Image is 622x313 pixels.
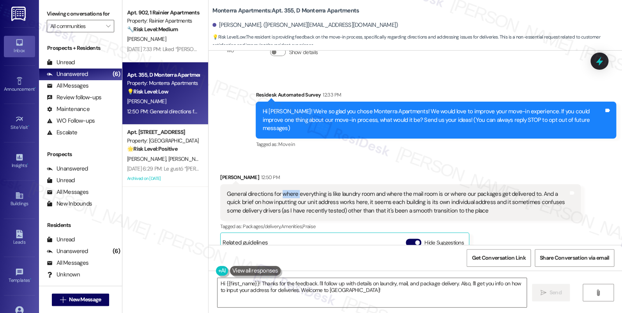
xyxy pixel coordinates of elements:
[212,33,622,50] span: : The resident is providing feedback on the move-in process, specifically regarding directions an...
[127,128,199,136] div: Apt. [STREET_ADDRESS]
[595,290,601,296] i: 
[127,26,178,33] strong: 🔧 Risk Level: Medium
[212,34,245,40] strong: 💡 Risk Level: Low
[127,79,199,87] div: Property: Monterra Apartments
[549,288,561,297] span: Send
[472,254,525,262] span: Get Conversation Link
[127,17,199,25] div: Property: Rainier Apartments
[27,162,28,167] span: •
[35,85,36,91] span: •
[47,117,95,125] div: WO Follow-ups
[227,190,568,215] div: General directions for where everything is like laundry room and where the mail room is or where ...
[106,23,110,29] i: 
[47,70,88,78] div: Unanswered
[466,249,530,267] button: Get Conversation Link
[532,284,570,301] button: Send
[69,295,101,304] span: New Message
[256,91,616,102] div: Residesk Automated Survey
[39,150,122,158] div: Prospects
[127,35,166,42] span: [PERSON_NAME]
[60,297,66,303] i: 
[47,82,88,90] div: All Messages
[424,239,464,247] label: Hide Suggestions
[50,20,102,32] input: All communities
[127,155,168,162] span: [PERSON_NAME]
[321,91,341,99] div: 12:33 PM
[540,290,546,296] i: 
[220,173,581,184] div: [PERSON_NAME]
[47,271,80,279] div: Unknown
[47,247,88,255] div: Unanswered
[111,245,122,257] div: (6)
[262,107,604,132] div: Hi [PERSON_NAME]! We're so glad you chose Monterra Apartments! We would love to improve your move...
[281,223,303,230] span: Amenities ,
[302,223,315,230] span: Praise
[227,47,234,55] div: WO
[127,165,587,172] div: [DATE] 6:29 PM: Le gustó “[PERSON_NAME] ([GEOGRAPHIC_DATA]): Hi [PERSON_NAME], hope you had a gre...
[217,278,527,307] textarea: Hi {{first_name}}! Thanks for the feedback. I'll follow up with details on laundry, mail, and pac...
[4,113,35,134] a: Site Visit •
[47,259,88,267] div: All Messages
[4,36,35,57] a: Inbox
[4,151,35,172] a: Insights •
[212,21,398,29] div: [PERSON_NAME]. ([PERSON_NAME][EMAIL_ADDRESS][DOMAIN_NAME])
[39,44,122,52] div: Prospects + Residents
[47,8,114,20] label: Viewing conversations for
[259,173,280,181] div: 12:50 PM
[127,9,199,17] div: Apt. 902, 1 Rainier Apartments
[212,7,359,15] b: Monterra Apartments: Apt. 355, D Monterra Apartments
[4,266,35,287] a: Templates •
[11,7,27,21] img: ResiDesk Logo
[52,294,110,306] button: New Message
[4,227,35,248] a: Leads
[47,128,77,137] div: Escalate
[47,200,92,208] div: New Inbounds
[243,223,281,230] span: Packages/delivery ,
[127,137,199,145] div: Property: [GEOGRAPHIC_DATA]
[256,139,616,150] div: Tagged as:
[127,145,177,152] strong: 🌟 Risk Level: Positive
[220,221,581,232] div: Tagged as:
[535,249,614,267] button: Share Conversation via email
[540,254,609,262] span: Share Conversation via email
[223,239,268,250] div: Related guidelines
[126,174,200,183] div: Archived on [DATE]
[111,68,122,80] div: (6)
[30,276,31,282] span: •
[47,58,75,67] div: Unread
[39,221,122,229] div: Residents
[4,189,35,210] a: Buildings
[289,48,318,56] label: Show details
[168,155,207,162] span: [PERSON_NAME]
[47,165,88,173] div: Unanswered
[127,88,168,95] strong: 💡 Risk Level: Low
[127,71,199,79] div: Apt. 355, D Monterra Apartments
[28,123,29,129] span: •
[127,46,420,53] div: [DATE] 7:33 PM: Liked “[PERSON_NAME] (Rainier Apartments): Got it! I'll keep you updated once I h...
[47,176,75,185] div: Unread
[47,236,75,244] div: Unread
[47,93,101,102] div: Review follow-ups
[127,98,166,105] span: [PERSON_NAME]
[278,141,294,148] span: Move in
[47,105,90,113] div: Maintenance
[47,188,88,196] div: All Messages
